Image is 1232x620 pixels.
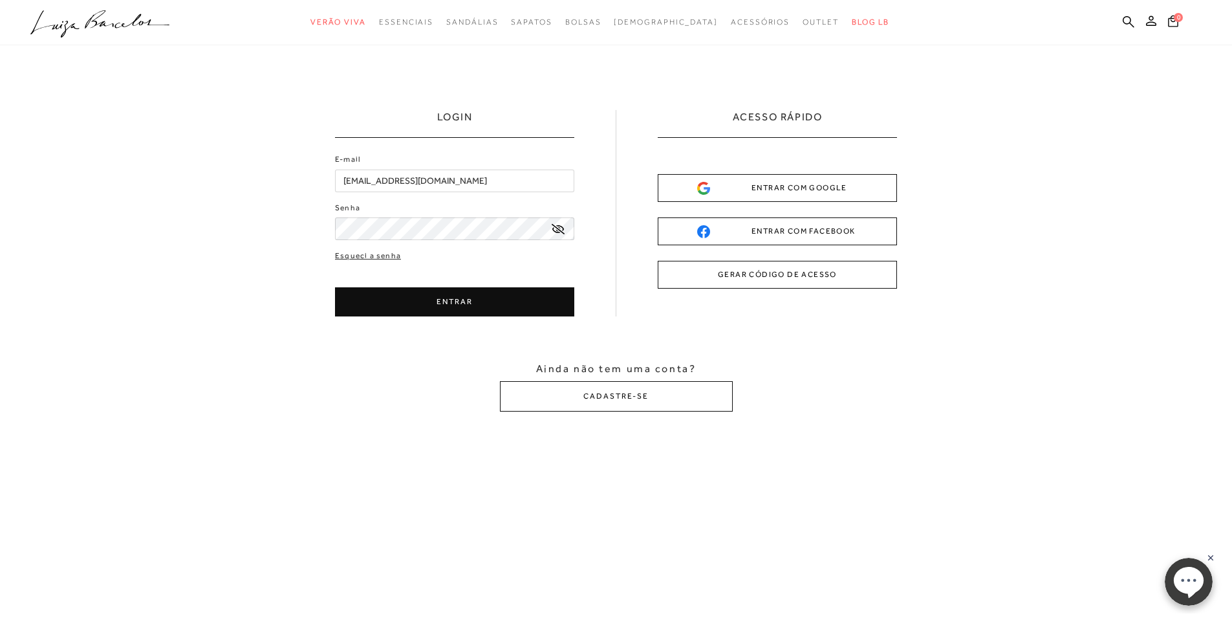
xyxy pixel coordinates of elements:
span: [DEMOGRAPHIC_DATA] [614,17,718,27]
h1: LOGIN [437,110,473,137]
a: categoryNavScreenReaderText [731,10,790,34]
a: categoryNavScreenReaderText [446,10,498,34]
input: E-mail [335,170,574,192]
a: BLOG LB [852,10,889,34]
a: categoryNavScreenReaderText [511,10,552,34]
a: categoryNavScreenReaderText [310,10,366,34]
span: Sapatos [511,17,552,27]
span: Bolsas [565,17,601,27]
label: E-mail [335,153,361,166]
span: Verão Viva [310,17,366,27]
span: Essenciais [379,17,433,27]
span: BLOG LB [852,17,889,27]
button: CADASTRE-SE [500,381,733,412]
div: ENTRAR COM FACEBOOK [697,225,858,238]
span: 0 [1174,13,1183,22]
a: categoryNavScreenReaderText [565,10,601,34]
button: ENTRAR [335,287,574,316]
a: categoryNavScreenReaderText [379,10,433,34]
button: 0 [1164,14,1182,32]
span: Ainda não tem uma conta? [536,362,696,376]
label: Senha [335,202,360,214]
a: categoryNavScreenReaderText [803,10,839,34]
a: Esqueci a senha [335,250,401,262]
button: ENTRAR COM FACEBOOK [658,217,897,245]
span: Sandálias [446,17,498,27]
a: exibir senha [552,224,565,234]
div: ENTRAR COM GOOGLE [697,181,858,195]
h2: ACESSO RÁPIDO [733,110,823,137]
span: Acessórios [731,17,790,27]
span: Outlet [803,17,839,27]
button: ENTRAR COM GOOGLE [658,174,897,202]
a: noSubCategoriesText [614,10,718,34]
button: GERAR CÓDIGO DE ACESSO [658,261,897,289]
